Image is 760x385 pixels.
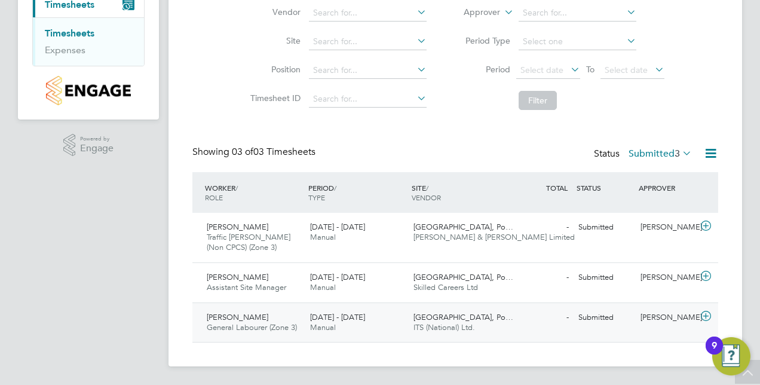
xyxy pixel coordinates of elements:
img: countryside-properties-logo-retina.png [46,76,130,105]
label: Approver [446,7,500,19]
span: ITS (National) Ltd. [413,322,475,332]
span: / [426,183,428,192]
button: Filter [519,91,557,110]
div: Submitted [574,268,636,288]
span: / [334,183,336,192]
span: ROLE [205,192,223,202]
input: Search for... [309,62,427,79]
label: Position [247,64,301,75]
span: VENDOR [412,192,441,202]
a: Go to home page [32,76,145,105]
span: General Labourer (Zone 3) [207,322,297,332]
span: [DATE] - [DATE] [310,272,365,282]
div: Submitted [574,308,636,328]
div: - [511,268,574,288]
button: Open Resource Center, 9 new notifications [712,337,750,375]
span: TYPE [308,192,325,202]
input: Select one [519,33,636,50]
span: Manual [310,322,336,332]
span: [DATE] - [DATE] [310,222,365,232]
div: WORKER [202,177,305,208]
div: STATUS [574,177,636,198]
div: - [511,308,574,328]
label: Submitted [629,148,692,160]
label: Period Type [456,35,510,46]
input: Search for... [519,5,636,22]
span: 03 Timesheets [232,146,315,158]
span: Engage [80,143,114,154]
div: Showing [192,146,318,158]
span: [PERSON_NAME] [207,312,268,322]
label: Vendor [247,7,301,17]
div: Submitted [574,218,636,237]
span: [DATE] - [DATE] [310,312,365,322]
span: 03 of [232,146,253,158]
span: [GEOGRAPHIC_DATA], Po… [413,272,513,282]
input: Search for... [309,33,427,50]
input: Search for... [309,91,427,108]
span: [GEOGRAPHIC_DATA], Po… [413,312,513,322]
span: Assistant Site Manager [207,282,286,292]
span: To [583,62,598,77]
div: SITE [409,177,512,208]
input: Search for... [309,5,427,22]
span: Manual [310,232,336,242]
span: Skilled Careers Ltd [413,282,478,292]
span: Manual [310,282,336,292]
div: [PERSON_NAME] [636,218,698,237]
span: TOTAL [546,183,568,192]
span: Powered by [80,134,114,144]
div: [PERSON_NAME] [636,268,698,288]
span: [GEOGRAPHIC_DATA], Po… [413,222,513,232]
div: [PERSON_NAME] [636,308,698,328]
div: - [511,218,574,237]
label: Timesheet ID [247,93,301,103]
span: / [235,183,238,192]
div: Status [594,146,694,163]
a: Timesheets [45,27,94,39]
span: [PERSON_NAME] [207,272,268,282]
a: Powered byEngage [63,134,114,157]
a: Expenses [45,44,85,56]
span: 3 [675,148,680,160]
span: [PERSON_NAME] & [PERSON_NAME] Limited [413,232,575,242]
div: PERIOD [305,177,409,208]
label: Site [247,35,301,46]
label: Period [456,64,510,75]
span: Select date [520,65,563,75]
div: Timesheets [33,17,144,66]
span: Select date [605,65,648,75]
span: [PERSON_NAME] [207,222,268,232]
span: Traffic [PERSON_NAME] (Non CPCS) (Zone 3) [207,232,290,252]
div: 9 [712,346,717,361]
div: APPROVER [636,177,698,198]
